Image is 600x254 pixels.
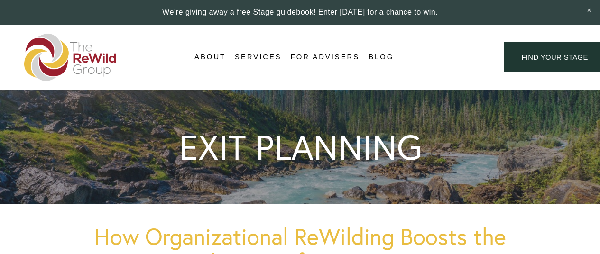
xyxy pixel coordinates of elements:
[235,51,282,63] span: Services
[194,51,226,63] span: About
[194,50,226,64] a: folder dropdown
[291,50,360,64] a: For Advisers
[369,50,394,64] a: Blog
[235,50,282,64] a: folder dropdown
[24,34,117,81] img: The ReWild Group
[179,130,422,164] h1: EXIT PLANNING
